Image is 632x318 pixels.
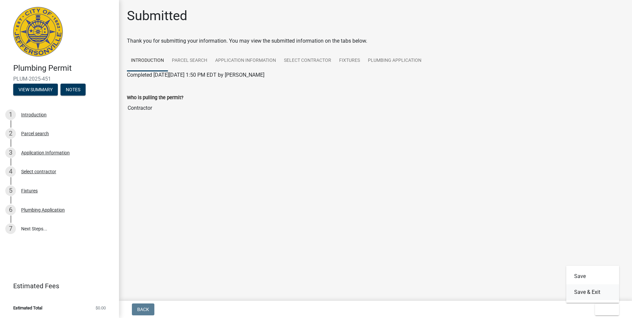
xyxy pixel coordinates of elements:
a: Select contractor [280,50,335,71]
div: 6 [5,205,16,215]
span: PLUM-2025-451 [13,76,106,82]
button: View Summary [13,84,58,96]
div: Application Information [21,150,70,155]
button: Save [566,268,619,284]
div: Exit [566,266,619,303]
button: Save & Exit [566,284,619,300]
div: Fixtures [21,188,38,193]
div: Select contractor [21,169,56,174]
span: Back [137,307,149,312]
wm-modal-confirm: Summary [13,87,58,93]
div: 5 [5,185,16,196]
div: 4 [5,166,16,177]
a: Fixtures [335,50,364,71]
label: Who is pulling the permit? [127,96,183,100]
a: Plumbing Application [364,50,425,71]
span: Exit [600,307,610,312]
div: 7 [5,223,16,234]
div: Parcel search [21,131,49,136]
span: Completed [DATE][DATE] 1:50 PM EDT by [PERSON_NAME] [127,72,264,78]
div: Introduction [21,112,47,117]
div: Thank you for submitting your information. You may view the submitted information on the tabs below. [127,37,624,45]
wm-modal-confirm: Notes [60,87,86,93]
button: Exit [595,303,619,315]
img: City of Jeffersonville, Indiana [13,7,63,57]
button: Notes [60,84,86,96]
h1: Submitted [127,8,187,24]
div: 3 [5,147,16,158]
div: 2 [5,128,16,139]
a: Introduction [127,50,168,71]
div: 1 [5,109,16,120]
button: Back [132,303,154,315]
h4: Plumbing Permit [13,63,114,73]
div: Plumbing Application [21,208,65,212]
a: Application Information [211,50,280,71]
span: $0.00 [96,306,106,310]
a: Parcel search [168,50,211,71]
span: Estimated Total [13,306,42,310]
a: Estimated Fees [5,279,108,293]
